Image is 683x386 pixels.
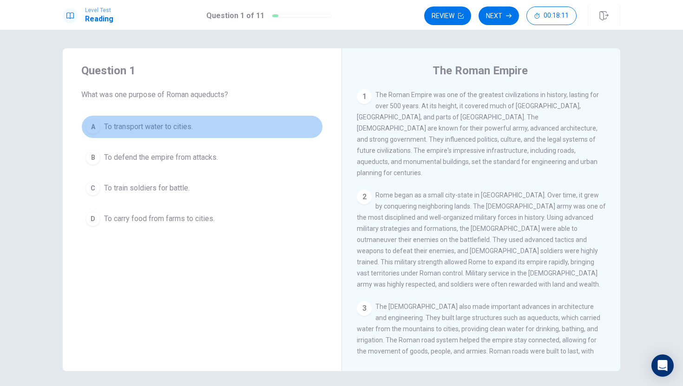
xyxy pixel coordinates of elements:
[81,177,323,200] button: CTo train soldiers for battle.
[85,119,100,134] div: A
[357,190,372,204] div: 2
[526,7,577,25] button: 00:18:11
[81,115,323,138] button: ATo transport water to cities.
[104,213,215,224] span: To carry food from farms to cities.
[85,181,100,196] div: C
[85,211,100,226] div: D
[81,146,323,169] button: BTo defend the empire from attacks.
[85,7,113,13] span: Level Test
[104,121,193,132] span: To transport water to cities.
[81,63,323,78] h4: Question 1
[357,191,606,288] span: Rome began as a small city-state in [GEOGRAPHIC_DATA]. Over time, it grew by conquering neighbori...
[104,183,190,194] span: To train soldiers for battle.
[104,152,218,163] span: To defend the empire from attacks.
[357,91,599,177] span: The Roman Empire was one of the greatest civilizations in history, lasting for over 500 years. At...
[544,12,569,20] span: 00:18:11
[479,7,519,25] button: Next
[85,150,100,165] div: B
[81,207,323,230] button: DTo carry food from farms to cities.
[433,63,528,78] h4: The Roman Empire
[85,13,113,25] h1: Reading
[81,89,323,100] span: What was one purpose of Roman aqueducts?
[357,89,372,104] div: 1
[206,10,264,21] h1: Question 1 of 11
[424,7,471,25] button: Review
[651,354,674,377] div: Open Intercom Messenger
[357,301,372,316] div: 3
